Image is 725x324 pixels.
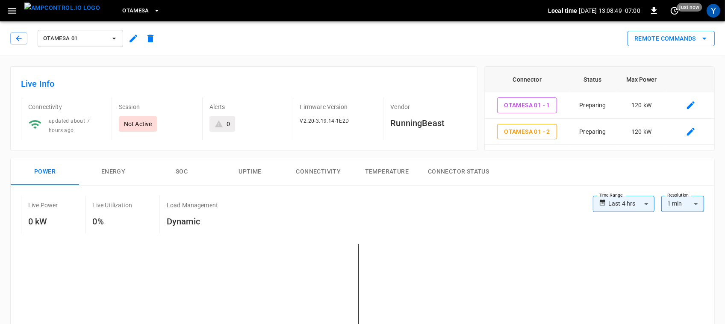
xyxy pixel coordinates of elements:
h6: RunningBeast [390,116,467,130]
div: remote commands options [628,31,715,47]
p: Live Utilization [93,201,132,209]
button: OtaMesa 01 [38,30,123,47]
p: Vendor [390,103,467,111]
div: 1 min [661,196,704,212]
p: Firmware Version [300,103,377,111]
button: Energy [79,158,147,186]
div: profile-icon [707,4,720,18]
p: [DATE] 13:08:49 -07:00 [579,6,640,15]
p: Not Active [124,120,152,128]
h6: Dynamic [167,215,218,228]
span: OtaMesa 01 [43,34,106,44]
button: Power [11,158,79,186]
button: Uptime [216,158,284,186]
button: Temperature [353,158,421,186]
button: Connector Status [421,158,496,186]
span: updated about 7 hours ago [49,118,90,133]
td: 120 kW [616,92,667,119]
p: Session [119,103,195,111]
span: OtaMesa [122,6,149,16]
th: Max Power [616,67,667,92]
button: set refresh interval [668,4,681,18]
div: 0 [227,120,230,128]
button: OtaMesa 01 - 1 [497,97,557,113]
td: Preparing [569,119,616,145]
button: Remote Commands [628,31,715,47]
div: Last 4 hrs [608,196,654,212]
th: Connector [485,67,569,92]
img: ampcontrol.io logo [24,3,100,13]
td: 120 kW [616,119,667,145]
p: Alerts [209,103,286,111]
h6: 0% [93,215,132,228]
p: Connectivity [28,103,105,111]
p: Local time [548,6,578,15]
button: OtaMesa [119,3,164,19]
table: connector table [485,67,714,145]
th: Status [569,67,616,92]
span: just now [677,3,702,12]
p: Load Management [167,201,218,209]
label: Resolution [667,192,689,199]
span: V2.20-3.19.14-1E2D [300,118,349,124]
td: Preparing [569,92,616,119]
button: SOC [147,158,216,186]
button: OtaMesa 01 - 2 [497,124,557,140]
h6: 0 kW [28,215,58,228]
p: Live Power [28,201,58,209]
button: Connectivity [284,158,353,186]
label: Time Range [599,192,623,199]
h6: Live Info [21,77,467,91]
